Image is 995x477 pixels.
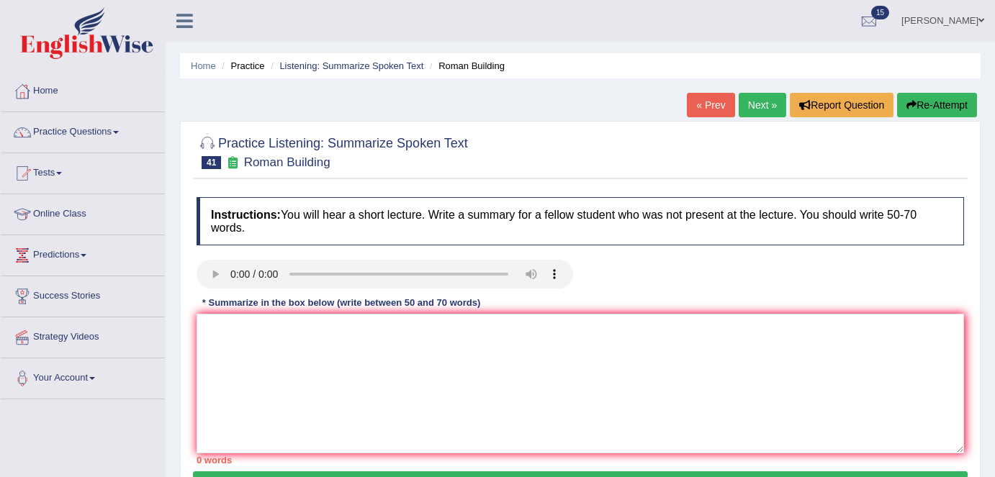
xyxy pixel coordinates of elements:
a: Tests [1,153,165,189]
button: Report Question [790,93,893,117]
span: 41 [202,156,221,169]
a: Predictions [1,235,165,271]
div: * Summarize in the box below (write between 50 and 70 words) [197,296,486,309]
a: Practice Questions [1,112,165,148]
div: 0 words [197,453,964,467]
a: Next » [739,93,786,117]
a: Home [191,60,216,71]
small: Roman Building [244,155,330,169]
a: Home [1,71,165,107]
a: « Prev [687,93,734,117]
li: Roman Building [426,59,505,73]
a: Listening: Summarize Spoken Text [279,60,423,71]
a: Success Stories [1,276,165,312]
a: Strategy Videos [1,317,165,353]
small: Exam occurring question [225,156,240,170]
button: Re-Attempt [897,93,977,117]
span: 15 [871,6,889,19]
h4: You will hear a short lecture. Write a summary for a fellow student who was not present at the le... [197,197,964,245]
a: Your Account [1,358,165,394]
h2: Practice Listening: Summarize Spoken Text [197,133,468,169]
b: Instructions: [211,209,281,221]
li: Practice [218,59,264,73]
a: Online Class [1,194,165,230]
